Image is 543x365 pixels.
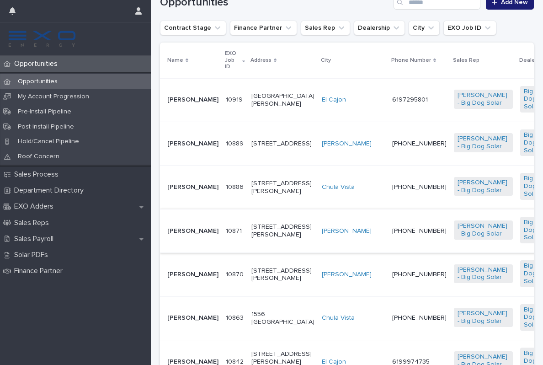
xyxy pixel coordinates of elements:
p: Roof Concern [11,153,67,161]
p: [STREET_ADDRESS][PERSON_NAME] [251,223,314,239]
a: [PERSON_NAME] - Big Dog Solar [458,135,509,150]
p: Finance Partner [11,267,70,275]
p: Phone Number [391,55,431,65]
p: Sales Payroll [11,235,61,243]
a: [PERSON_NAME] - Big Dog Solar [458,266,509,282]
button: Sales Rep [301,21,350,35]
p: Post-Install Pipeline [11,123,81,131]
a: Big Dog Solar [524,306,543,329]
p: 10863 [226,312,245,322]
a: [PERSON_NAME] [322,140,372,148]
a: [PHONE_NUMBER] [392,228,447,234]
a: 6199974735 [392,359,430,365]
a: [PERSON_NAME] - Big Dog Solar [458,179,509,194]
p: EXO Adders [11,202,61,211]
p: [STREET_ADDRESS][PERSON_NAME] [251,180,314,195]
p: Hold/Cancel Pipeline [11,138,86,145]
a: [PERSON_NAME] - Big Dog Solar [458,222,509,238]
button: City [409,21,440,35]
p: [PERSON_NAME] [167,140,218,148]
p: Name [167,55,183,65]
button: Contract Stage [160,21,226,35]
p: 10871 [226,225,244,235]
p: EXO Job ID [225,48,240,72]
p: 10870 [226,269,245,279]
a: [PERSON_NAME] [322,227,372,235]
p: 10889 [226,138,245,148]
p: Opportunities [11,59,65,68]
button: Dealership [354,21,405,35]
p: Sales Process [11,170,66,179]
a: [PERSON_NAME] - Big Dog Solar [458,91,509,107]
a: Big Dog Solar [524,131,543,154]
p: 1556 [GEOGRAPHIC_DATA] [251,311,314,326]
p: [PERSON_NAME] [167,271,218,279]
a: [PERSON_NAME] - Big Dog Solar [458,310,509,325]
p: [GEOGRAPHIC_DATA][PERSON_NAME] [251,92,314,108]
a: [PHONE_NUMBER] [392,184,447,190]
a: Chula Vista [322,314,355,322]
a: El Cajon [322,96,346,104]
p: My Account Progression [11,93,96,101]
p: [PERSON_NAME] [167,314,218,322]
p: [PERSON_NAME] [167,96,218,104]
p: City [321,55,331,65]
a: Chula Vista [322,183,355,191]
p: Pre-Install Pipeline [11,108,79,116]
p: [STREET_ADDRESS] [251,140,314,148]
p: Sales Reps [11,219,56,227]
a: Big Dog Solar [524,262,543,285]
p: Solar PDFs [11,251,55,259]
a: [PHONE_NUMBER] [392,271,447,278]
a: [PHONE_NUMBER] [392,140,447,147]
p: [PERSON_NAME] [167,227,218,235]
a: 6197295801 [392,97,428,103]
button: EXO Job ID [443,21,496,35]
p: [PERSON_NAME] [167,183,218,191]
a: [PHONE_NUMBER] [392,315,447,321]
button: Finance Partner [230,21,297,35]
p: Address [250,55,271,65]
img: FKS5r6ZBThi8E5hshIGi [7,30,77,48]
p: 10919 [226,94,245,104]
p: Sales Rep [453,55,479,65]
a: Big Dog Solar [524,88,543,111]
p: Department Directory [11,186,91,195]
p: [STREET_ADDRESS][PERSON_NAME] [251,267,314,283]
a: Big Dog Solar [524,219,543,242]
a: Big Dog Solar [524,175,543,198]
p: Opportunities [11,78,65,86]
p: 10886 [226,182,245,191]
a: [PERSON_NAME] [322,271,372,279]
